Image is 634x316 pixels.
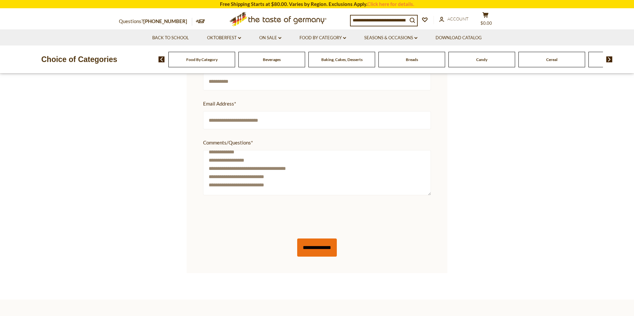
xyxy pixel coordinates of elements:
img: previous arrow [158,56,165,62]
a: Account [439,16,469,23]
a: Back to School [152,34,189,42]
img: next arrow [606,56,613,62]
span: Account [447,16,469,21]
span: $0.00 [480,20,492,26]
a: Food By Category [299,34,346,42]
a: Download Catalog [436,34,482,42]
span: Email Address [203,100,428,108]
a: Food By Category [186,57,218,62]
p: Questions? [119,17,192,26]
input: Email Address* [203,111,431,129]
button: $0.00 [475,12,495,28]
input: Phone Number [203,72,431,90]
a: Cereal [546,57,557,62]
a: Beverages [263,57,281,62]
a: Candy [476,57,487,62]
iframe: reCAPTCHA [203,205,303,230]
a: Breads [406,57,418,62]
span: Comments/Questions [203,139,428,147]
a: Oktoberfest [207,34,241,42]
a: Baking, Cakes, Desserts [321,57,363,62]
textarea: Comments/Questions* [203,150,431,195]
a: Click here for details. [367,1,414,7]
a: On Sale [259,34,281,42]
a: Seasons & Occasions [364,34,417,42]
a: [PHONE_NUMBER] [143,18,187,24]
